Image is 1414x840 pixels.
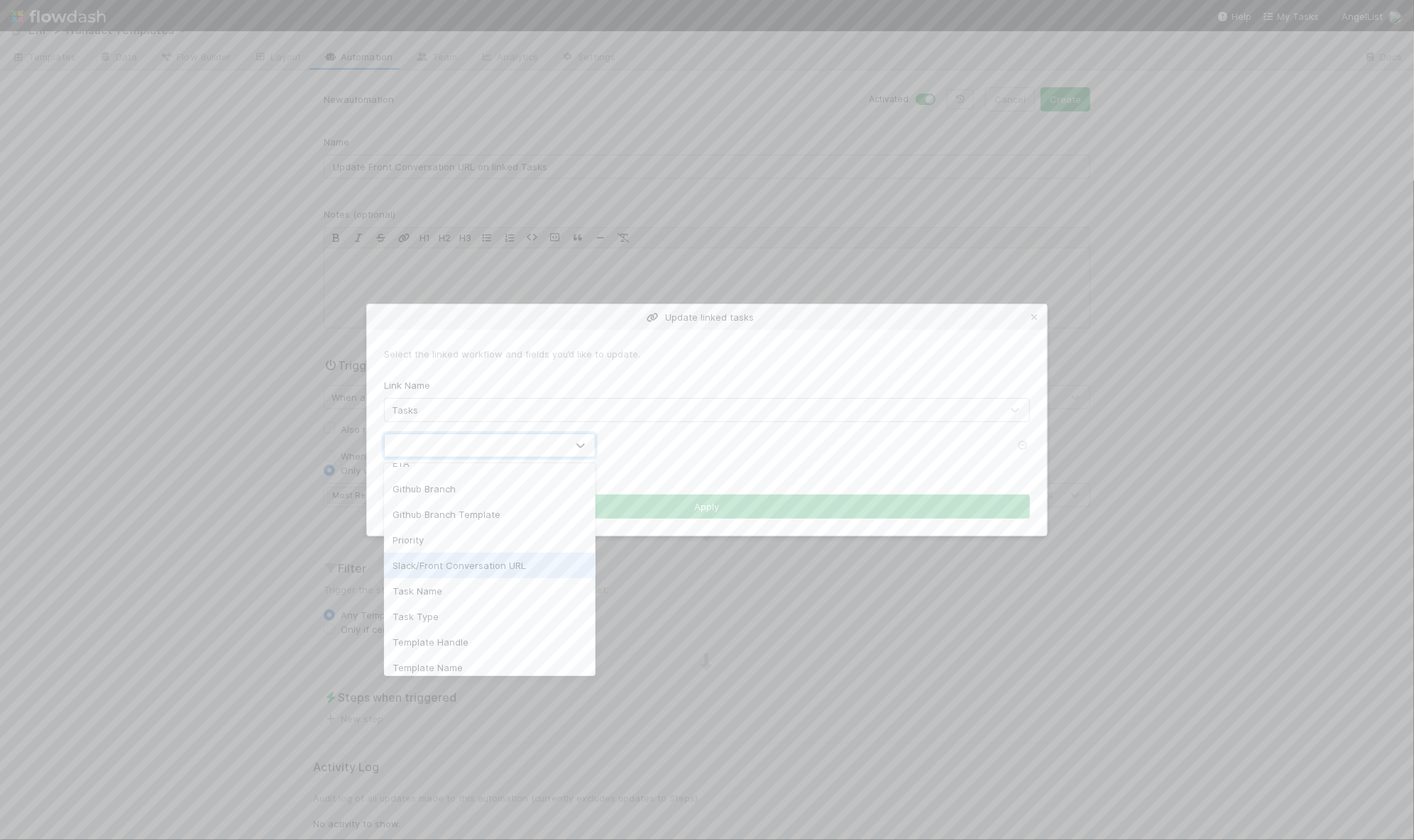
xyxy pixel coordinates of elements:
[384,655,596,680] div: Template Name
[384,378,430,392] label: Link Name
[384,347,1030,361] div: Select the linked workflow and fields you’d like to update.
[384,629,596,655] div: Template Handle
[392,403,418,417] div: Tasks
[367,304,1047,330] div: Update linked tasks
[384,604,596,629] div: Task Type
[384,578,596,604] div: Task Name
[384,502,596,527] div: Github Branch Template
[384,553,596,578] div: Slack/Front Conversation URL
[384,494,1030,519] button: Apply
[384,451,596,476] div: ETA
[384,476,596,502] div: Github Branch
[384,527,596,553] div: Priority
